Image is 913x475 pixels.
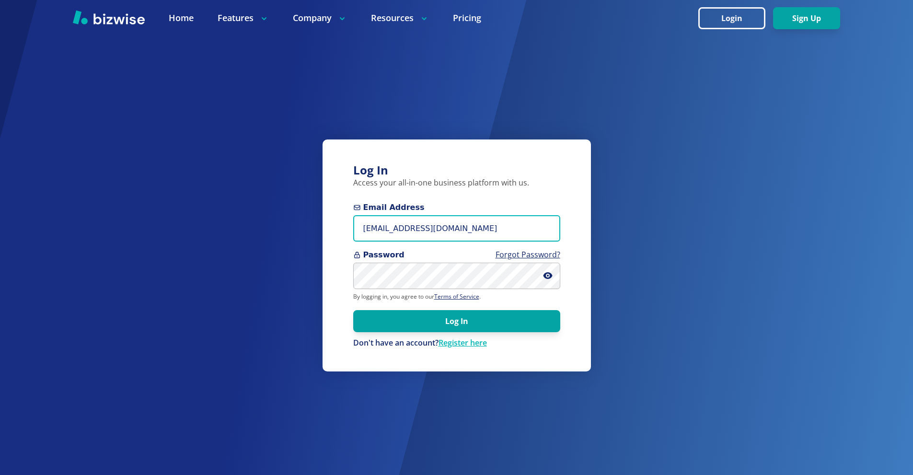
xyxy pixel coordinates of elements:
input: you@example.com [353,215,560,242]
button: Login [698,7,765,29]
a: Pricing [453,12,481,24]
p: Access your all-in-one business platform with us. [353,178,560,188]
p: Company [293,12,347,24]
p: Resources [371,12,429,24]
h3: Log In [353,162,560,178]
span: Password [353,249,560,261]
p: By logging in, you agree to our . [353,293,560,301]
p: Don't have an account? [353,338,560,348]
button: Sign Up [773,7,840,29]
button: Log In [353,310,560,332]
img: Bizwise Logo [73,10,145,24]
span: Email Address [353,202,560,213]
div: Don't have an account?Register here [353,338,560,348]
p: Features [218,12,269,24]
a: Register here [439,337,487,348]
a: Forgot Password? [496,249,560,260]
a: Sign Up [773,14,840,23]
a: Home [169,12,194,24]
a: Login [698,14,773,23]
a: Terms of Service [434,292,479,301]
